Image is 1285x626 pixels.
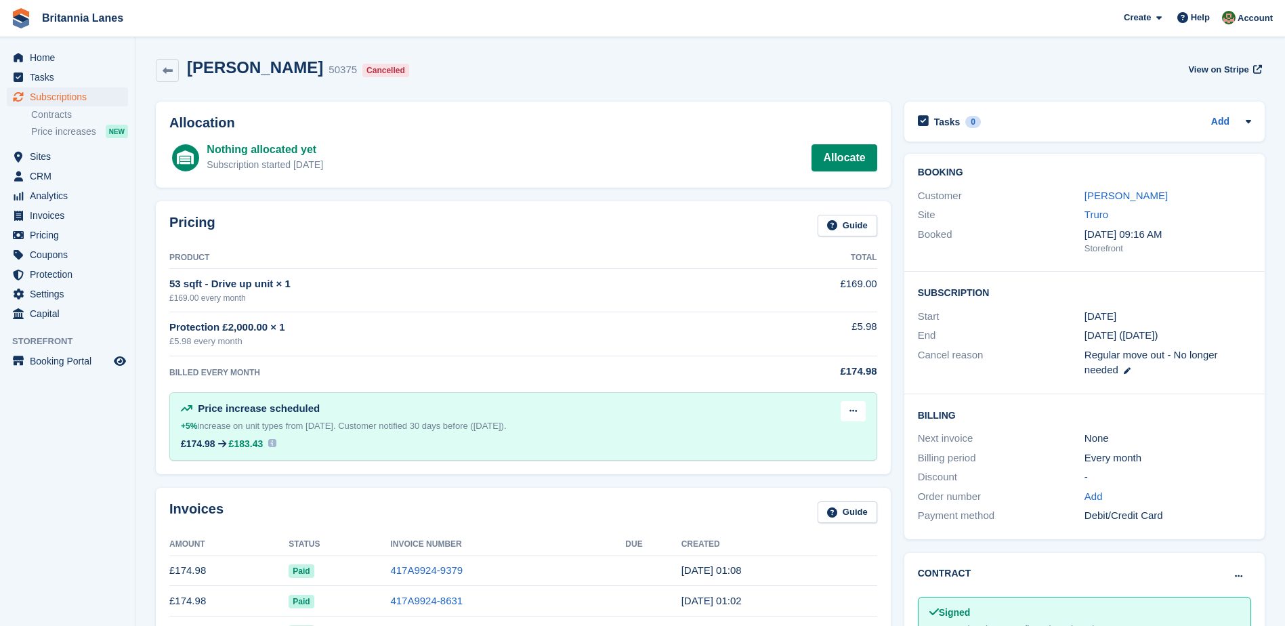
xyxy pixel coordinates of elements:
[30,87,111,106] span: Subscriptions
[181,419,197,433] div: +5%
[7,304,128,323] a: menu
[169,292,713,304] div: £169.00 every month
[1084,227,1251,243] div: [DATE] 09:16 AM
[918,451,1084,466] div: Billing period
[289,564,314,578] span: Paid
[1183,58,1265,81] a: View on Stripe
[30,265,111,284] span: Protection
[1124,11,1151,24] span: Create
[1084,469,1251,485] div: -
[1084,190,1168,201] a: [PERSON_NAME]
[1084,329,1158,341] span: [DATE] ([DATE])
[30,48,111,67] span: Home
[106,125,128,138] div: NEW
[338,421,506,431] span: Customer notified 30 days before ([DATE]).
[169,367,713,379] div: BILLED EVERY MONTH
[7,186,128,205] a: menu
[7,352,128,371] a: menu
[198,402,320,414] span: Price increase scheduled
[7,265,128,284] a: menu
[289,595,314,608] span: Paid
[169,501,224,524] h2: Invoices
[31,108,128,121] a: Contracts
[1222,11,1236,24] img: Sam Wooldridge
[7,87,128,106] a: menu
[169,335,713,348] div: £5.98 every month
[1191,11,1210,24] span: Help
[30,186,111,205] span: Analytics
[187,58,323,77] h2: [PERSON_NAME]
[390,534,625,556] th: Invoice Number
[30,167,111,186] span: CRM
[7,285,128,304] a: menu
[181,421,336,431] span: increase on unit types from [DATE].
[713,364,877,379] div: £174.98
[31,125,96,138] span: Price increases
[1084,489,1103,505] a: Add
[7,226,128,245] a: menu
[31,124,128,139] a: Price increases NEW
[7,167,128,186] a: menu
[169,586,289,617] td: £174.98
[918,431,1084,446] div: Next invoice
[713,269,877,312] td: £169.00
[934,116,961,128] h2: Tasks
[625,534,681,556] th: Due
[918,188,1084,204] div: Customer
[7,206,128,225] a: menu
[681,534,877,556] th: Created
[30,352,111,371] span: Booking Portal
[918,508,1084,524] div: Payment method
[7,147,128,166] a: menu
[918,285,1251,299] h2: Subscription
[929,606,1240,620] div: Signed
[390,564,463,576] a: 417A9924-9379
[681,595,742,606] time: 2025-05-31 00:02:27 UTC
[30,226,111,245] span: Pricing
[918,227,1084,255] div: Booked
[30,68,111,87] span: Tasks
[7,245,128,264] a: menu
[30,304,111,323] span: Capital
[918,489,1084,505] div: Order number
[918,566,971,581] h2: Contract
[818,501,877,524] a: Guide
[169,534,289,556] th: Amount
[918,408,1251,421] h2: Billing
[1188,63,1248,77] span: View on Stripe
[1084,242,1251,255] div: Storefront
[112,353,128,369] a: Preview store
[918,309,1084,325] div: Start
[681,564,742,576] time: 2025-06-30 00:08:56 UTC
[1084,431,1251,446] div: None
[1211,114,1229,130] a: Add
[918,469,1084,485] div: Discount
[169,320,713,335] div: Protection £2,000.00 × 1
[30,206,111,225] span: Invoices
[1084,508,1251,524] div: Debit/Credit Card
[181,438,215,449] div: £174.98
[965,116,981,128] div: 0
[1084,349,1218,376] span: Regular move out - No longer needed
[207,158,323,172] div: Subscription started [DATE]
[918,207,1084,223] div: Site
[812,144,877,171] a: Allocate
[289,534,390,556] th: Status
[30,147,111,166] span: Sites
[1238,12,1273,25] span: Account
[169,115,877,131] h2: Allocation
[7,48,128,67] a: menu
[1084,209,1108,220] a: Truro
[390,595,463,606] a: 417A9924-8631
[713,247,877,269] th: Total
[918,348,1084,378] div: Cancel reason
[918,328,1084,343] div: End
[30,245,111,264] span: Coupons
[918,167,1251,178] h2: Booking
[362,64,409,77] div: Cancelled
[818,215,877,237] a: Guide
[169,556,289,586] td: £174.98
[169,276,713,292] div: 53 sqft - Drive up unit × 1
[30,285,111,304] span: Settings
[713,312,877,356] td: £5.98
